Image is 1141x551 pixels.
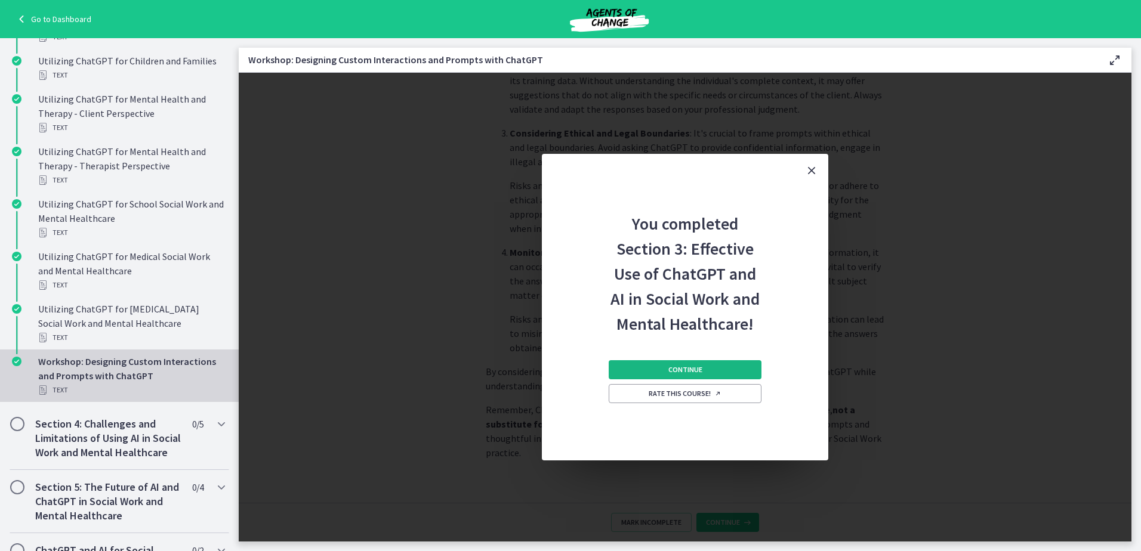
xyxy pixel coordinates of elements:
[38,249,224,292] div: Utilizing ChatGPT for Medical Social Work and Mental Healthcare
[668,365,702,374] span: Continue
[12,147,21,156] i: Completed
[38,383,224,397] div: Text
[538,5,681,33] img: Agents of Change
[12,252,21,261] i: Completed
[609,384,761,403] a: Rate this course! Opens in a new window
[38,354,224,397] div: Workshop: Designing Custom Interactions and Prompts with ChatGPT
[38,225,224,240] div: Text
[38,278,224,292] div: Text
[609,360,761,379] button: Continue
[38,92,224,135] div: Utilizing ChatGPT for Mental Health and Therapy - Client Perspective
[38,330,224,345] div: Text
[38,302,224,345] div: Utilizing ChatGPT for [MEDICAL_DATA] Social Work and Mental Healthcare
[12,304,21,314] i: Completed
[38,144,224,187] div: Utilizing ChatGPT for Mental Health and Therapy - Therapist Perspective
[14,12,91,26] a: Go to Dashboard
[12,94,21,104] i: Completed
[12,199,21,209] i: Completed
[192,417,203,431] span: 0 / 5
[795,154,828,187] button: Close
[606,187,764,336] h2: You completed Section 3: Effective Use of ChatGPT and AI in Social Work and Mental Healthcare!
[38,54,224,82] div: Utilizing ChatGPT for Children and Families
[714,390,721,397] i: Opens in a new window
[38,197,224,240] div: Utilizing ChatGPT for School Social Work and Mental Healthcare
[35,417,181,460] h2: Section 4: Challenges and Limitations of Using AI in Social Work and Mental Healthcare
[38,68,224,82] div: Text
[12,357,21,366] i: Completed
[248,52,1088,67] h3: Workshop: Designing Custom Interactions and Prompts with ChatGPT
[38,120,224,135] div: Text
[35,480,181,523] h2: Section 5: The Future of AI and ChatGPT in Social Work and Mental Healthcare
[649,389,721,398] span: Rate this course!
[192,480,203,494] span: 0 / 4
[12,56,21,66] i: Completed
[38,173,224,187] div: Text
